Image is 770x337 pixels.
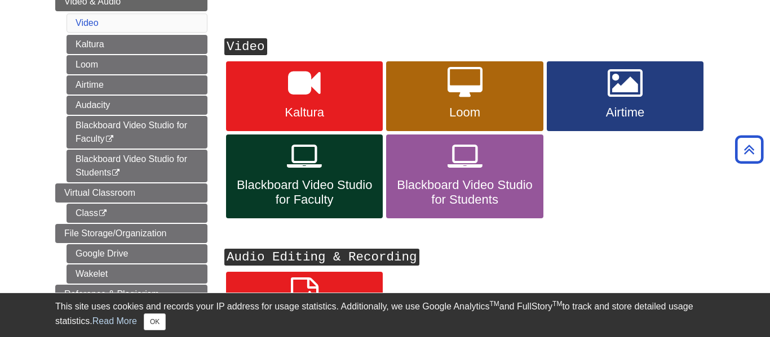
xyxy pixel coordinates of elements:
[489,300,499,308] sup: TM
[67,116,207,149] a: Blackboard Video Studio for Faculty
[226,134,383,219] a: Blackboard Video Studio for Faculty
[386,134,543,219] a: Blackboard Video Studio for Students
[67,204,207,223] a: Class
[552,300,562,308] sup: TM
[144,313,166,330] button: Close
[76,18,99,28] a: Video
[67,244,207,263] a: Google Drive
[395,178,534,207] span: Blackboard Video Studio for Students
[64,289,159,299] span: Reference & Plagiarism
[55,183,207,203] a: Virtual Classroom
[234,178,374,207] span: Blackboard Video Studio for Faculty
[67,55,207,74] a: Loom
[64,228,166,238] span: File Storage/Organization
[395,105,534,120] span: Loom
[55,300,715,330] div: This site uses cookies and records your IP address for usage statistics. Additionally, we use Goo...
[555,105,695,120] span: Airtime
[98,210,108,217] i: This link opens in a new window
[64,188,135,197] span: Virtual Classroom
[234,105,374,120] span: Kaltura
[547,61,703,131] a: Airtime
[67,264,207,284] a: Wakelet
[111,169,121,177] i: This link opens in a new window
[92,316,137,326] a: Read More
[67,75,207,95] a: Airtime
[224,38,267,55] kbd: Video
[731,142,767,157] a: Back to Top
[226,61,383,131] a: Kaltura
[67,35,207,54] a: Kaltura
[55,285,207,304] a: Reference & Plagiarism
[67,96,207,115] a: Audacity
[386,61,543,131] a: Loom
[105,136,114,143] i: This link opens in a new window
[224,249,419,266] kbd: Audio Editing & Recording
[55,224,207,243] a: File Storage/Organization
[67,150,207,182] a: Blackboard Video Studio for Students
